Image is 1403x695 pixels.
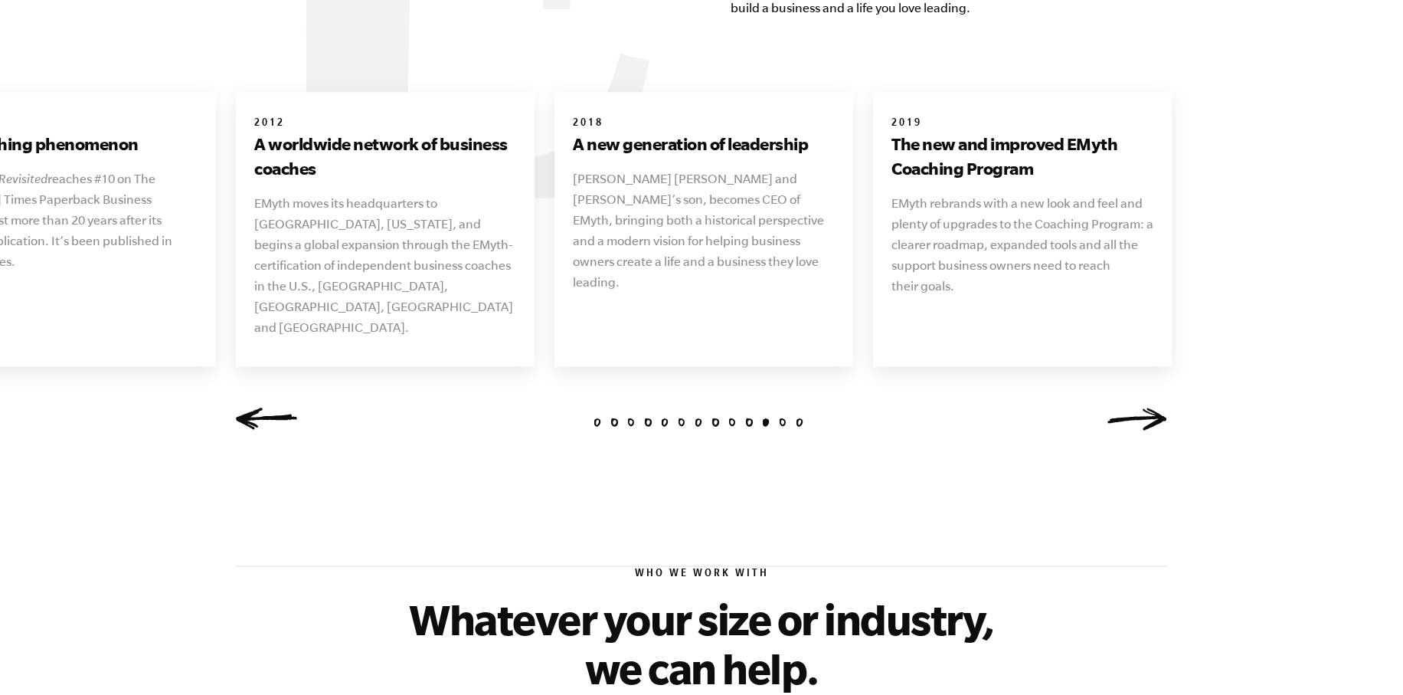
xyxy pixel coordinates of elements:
[254,116,516,132] h6: 2012
[254,193,516,338] p: EMyth moves its headquarters to [GEOGRAPHIC_DATA], [US_STATE], and begins a global expansion thro...
[254,132,516,181] h3: A worldwide network of business coaches
[891,116,1153,132] h6: 2019
[891,193,1153,297] p: EMyth rebrands with a new look and feel and plenty of upgrades to the Coaching Program: a clearer...
[573,116,835,132] h6: 2018
[573,169,835,293] p: [PERSON_NAME] [PERSON_NAME] and [PERSON_NAME]’s son, becomes CEO of EMyth, bringing both a histor...
[375,595,1028,693] h2: Whatever your size or industry, we can help.
[236,567,1167,582] h6: Who We Work With
[1326,621,1403,695] iframe: Chat Widget
[236,408,297,431] a: Previous
[891,132,1153,181] h3: The new and improved EMyth Coaching Program
[573,132,835,156] h3: A new generation of leadership
[1106,408,1167,431] a: Next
